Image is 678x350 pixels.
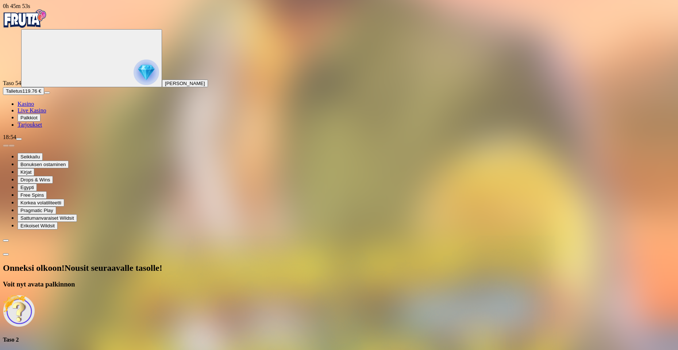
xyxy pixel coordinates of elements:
span: Pragmatic Play [20,208,53,213]
button: Erikoiset Wildsit [18,222,58,230]
button: [PERSON_NAME] [162,80,208,87]
span: user session time [3,3,30,9]
button: menu [16,138,22,140]
button: Pragmatic Play [18,207,56,214]
button: Kirjat [18,168,34,176]
button: Egypti [18,184,37,191]
button: Bonuksen ostaminen [18,161,69,168]
span: Drops & Wins [20,177,50,182]
button: Talletusplus icon119.76 € [3,87,44,95]
button: Korkea volatiliteetti [18,199,64,207]
span: Kirjat [20,169,31,175]
button: Sattumanvaraiset Wildsit [18,214,77,222]
span: Nousit seuraavalle tasolle! [65,263,162,273]
button: Seikkailu [18,153,43,161]
span: Bonuksen ostaminen [20,162,66,167]
span: 119.76 € [22,88,41,94]
nav: Main menu [3,101,675,128]
span: Palkkiot [20,115,38,120]
span: Onneksi olkoon! [3,263,65,273]
span: Sattumanvaraiset Wildsit [20,215,74,221]
img: Unlock reward icon [3,295,35,327]
span: [PERSON_NAME] [165,81,205,86]
h4: Taso 2 [3,336,675,343]
h3: Voit nyt avata palkinnon [3,280,675,288]
span: Free Spins [20,192,44,198]
a: Live Kasino [18,107,46,114]
span: Egypti [20,185,34,190]
span: Korkea volatiliteetti [20,200,61,205]
span: Seikkailu [20,154,40,159]
button: close [3,253,9,255]
button: menu [44,92,50,94]
span: Taso 54 [3,80,21,86]
a: Kasino [18,101,34,107]
button: Drops & Wins [18,176,53,184]
nav: Primary [3,9,675,128]
span: Talletus [6,88,22,94]
button: chevron-left icon [3,239,9,242]
button: prev slide [3,145,9,147]
span: 18:54 [3,134,16,140]
button: next slide [9,145,15,147]
button: Palkkiot [18,114,41,122]
button: Free Spins [18,191,47,199]
a: Fruta [3,23,47,29]
img: reward progress [134,59,159,85]
a: Tarjoukset [18,122,42,128]
img: Fruta [3,9,47,28]
span: Erikoiset Wildsit [20,223,55,228]
button: reward progress [21,29,162,87]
